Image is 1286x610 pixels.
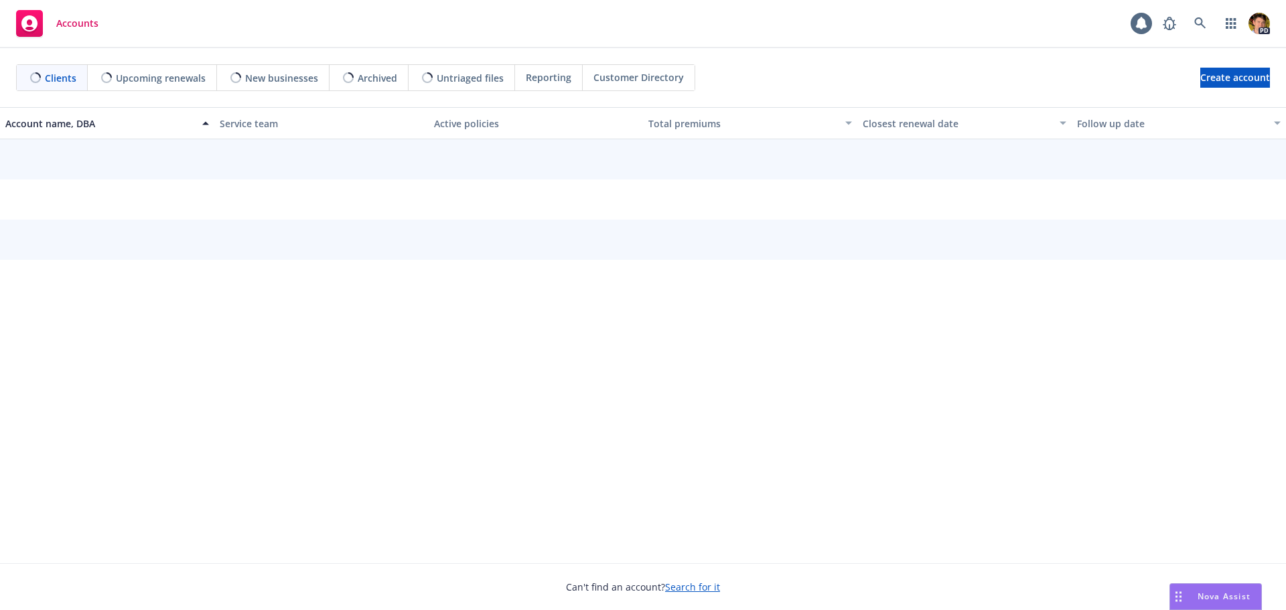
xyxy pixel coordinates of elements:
[437,71,504,85] span: Untriaged files
[220,117,423,131] div: Service team
[1198,591,1251,602] span: Nova Assist
[245,71,318,85] span: New businesses
[593,70,684,84] span: Customer Directory
[358,71,397,85] span: Archived
[11,5,104,42] a: Accounts
[1156,10,1183,37] a: Report a Bug
[5,117,194,131] div: Account name, DBA
[526,70,571,84] span: Reporting
[1200,68,1270,88] a: Create account
[1169,583,1262,610] button: Nova Assist
[1218,10,1244,37] a: Switch app
[643,107,857,139] button: Total premiums
[429,107,643,139] button: Active policies
[1072,107,1286,139] button: Follow up date
[214,107,429,139] button: Service team
[665,581,720,593] a: Search for it
[648,117,837,131] div: Total premiums
[863,117,1052,131] div: Closest renewal date
[56,18,98,29] span: Accounts
[857,107,1072,139] button: Closest renewal date
[116,71,206,85] span: Upcoming renewals
[1200,65,1270,90] span: Create account
[1248,13,1270,34] img: photo
[1170,584,1187,609] div: Drag to move
[434,117,638,131] div: Active policies
[566,580,720,594] span: Can't find an account?
[45,71,76,85] span: Clients
[1187,10,1214,37] a: Search
[1077,117,1266,131] div: Follow up date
